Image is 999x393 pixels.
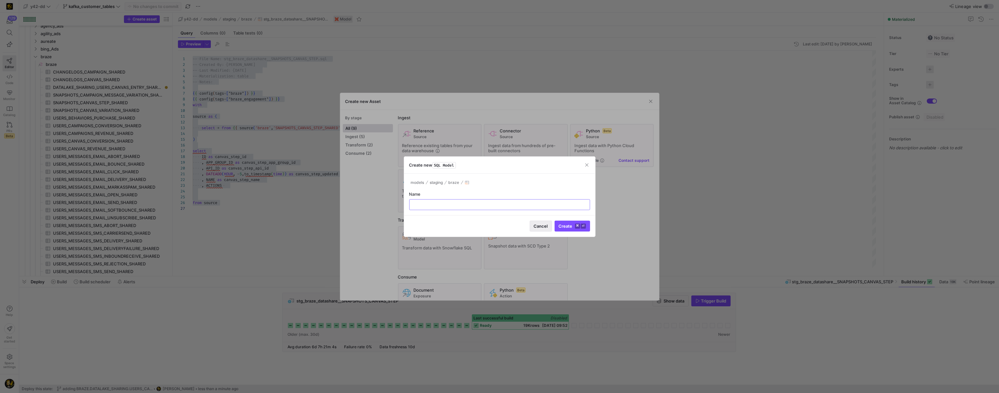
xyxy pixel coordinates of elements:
span: Create [559,224,586,229]
span: SQL Model [433,162,456,169]
button: staging [428,179,444,186]
button: braze [447,179,461,186]
span: models [411,180,424,185]
button: Cancel [530,221,552,232]
button: Create⌘⏎ [555,221,590,232]
h3: Create new [409,162,456,168]
span: braze [449,180,459,185]
span: Cancel [534,224,548,229]
button: models [409,179,426,186]
span: Name [409,192,421,197]
span: staging [430,180,443,185]
kbd: ⏎ [581,224,586,229]
kbd: ⌘ [575,224,580,229]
